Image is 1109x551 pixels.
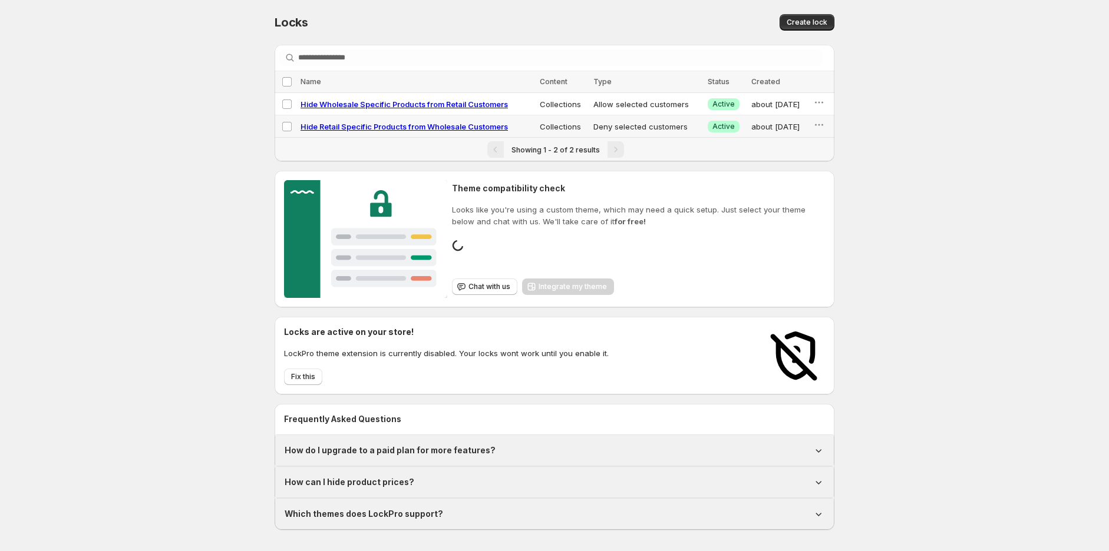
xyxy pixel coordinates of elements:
span: Active [712,122,735,131]
td: about [DATE] [748,93,810,115]
td: about [DATE] [748,115,810,138]
td: Deny selected customers [590,115,704,138]
span: Status [708,77,730,86]
span: Fix this [291,372,315,381]
span: Create lock [787,18,827,27]
button: Chat with us [452,278,517,295]
span: Showing 1 - 2 of 2 results [511,145,600,154]
strong: for free! [615,217,646,226]
span: Content [540,77,567,86]
h2: Frequently Asked Questions [284,413,825,425]
img: Locks disabled [766,326,825,385]
button: Fix this [284,369,322,385]
img: Customer support [284,180,447,298]
td: Collections [536,115,590,138]
h2: Theme compatibility check [452,182,825,194]
span: Active [712,99,735,109]
h1: How do I upgrade to a paid plan for more features? [285,444,496,456]
h1: How can I hide product prices? [285,476,414,488]
nav: Pagination [275,137,834,161]
h2: Locks are active on your store! [284,326,609,338]
td: Collections [536,93,590,115]
a: Hide Wholesale Specific Products from Retail Customers [301,99,508,109]
span: Chat with us [468,282,510,291]
h1: Which themes does LockPro support? [285,508,443,520]
a: Hide Retail Specific Products from Wholesale Customers [301,122,508,131]
button: Create lock [780,14,834,31]
span: Locks [275,15,308,29]
span: Type [593,77,612,86]
p: LockPro theme extension is currently disabled. Your locks wont work until you enable it. [284,347,609,359]
td: Allow selected customers [590,93,704,115]
p: Looks like you're using a custom theme, which may need a quick setup. Just select your theme belo... [452,204,825,227]
span: Created [751,77,780,86]
span: Name [301,77,321,86]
